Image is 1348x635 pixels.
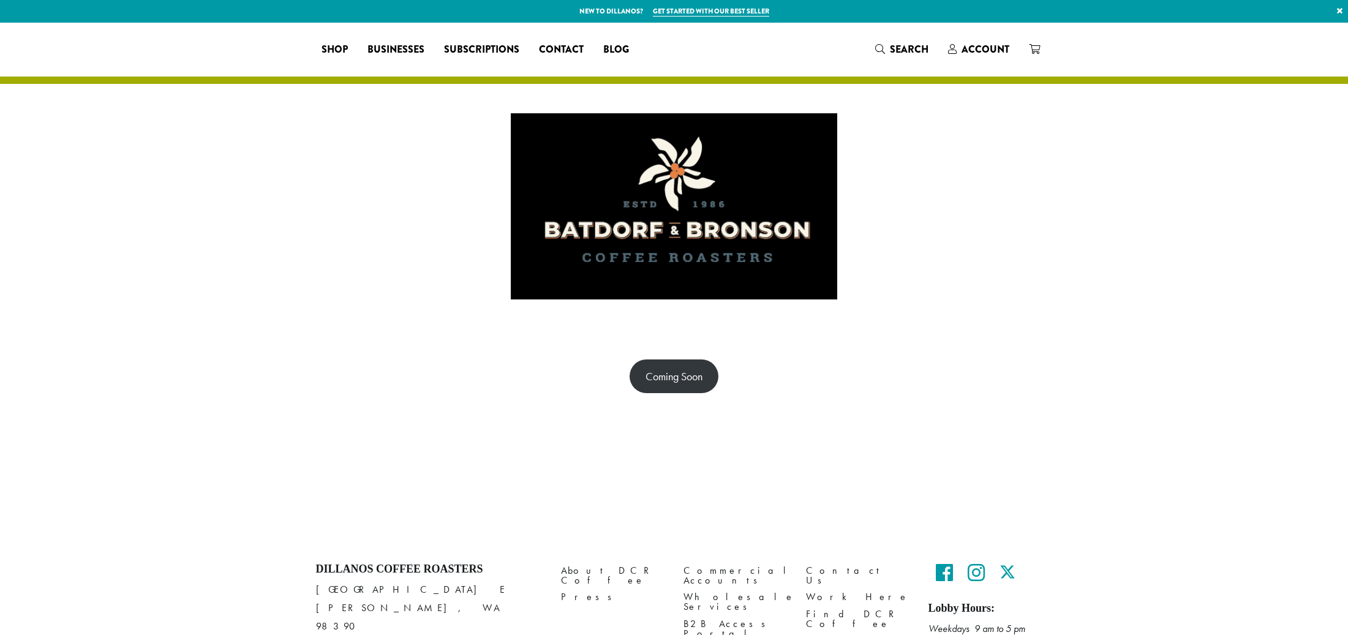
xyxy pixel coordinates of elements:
a: Get started with our best seller [653,6,769,17]
a: Work Here [806,589,910,606]
h4: Dillanos Coffee Roasters [316,563,543,576]
a: Find DCR Coffee [806,606,910,632]
a: Commercial Accounts [683,563,788,589]
em: Weekdays 9 am to 5 pm [928,622,1025,635]
a: About DCR Coffee [561,563,665,589]
span: Contact [539,42,584,58]
a: Shop [312,40,358,59]
a: Contact Us [806,563,910,589]
span: Account [962,42,1009,56]
span: Blog [603,42,629,58]
span: Search [890,42,928,56]
span: Subscriptions [444,42,519,58]
a: Wholesale Services [683,589,788,615]
a: Search [865,39,938,59]
a: Press [561,589,665,606]
h5: Lobby Hours: [928,602,1033,615]
span: Businesses [367,42,424,58]
span: Shop [322,42,348,58]
a: Coming Soon [630,359,718,393]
